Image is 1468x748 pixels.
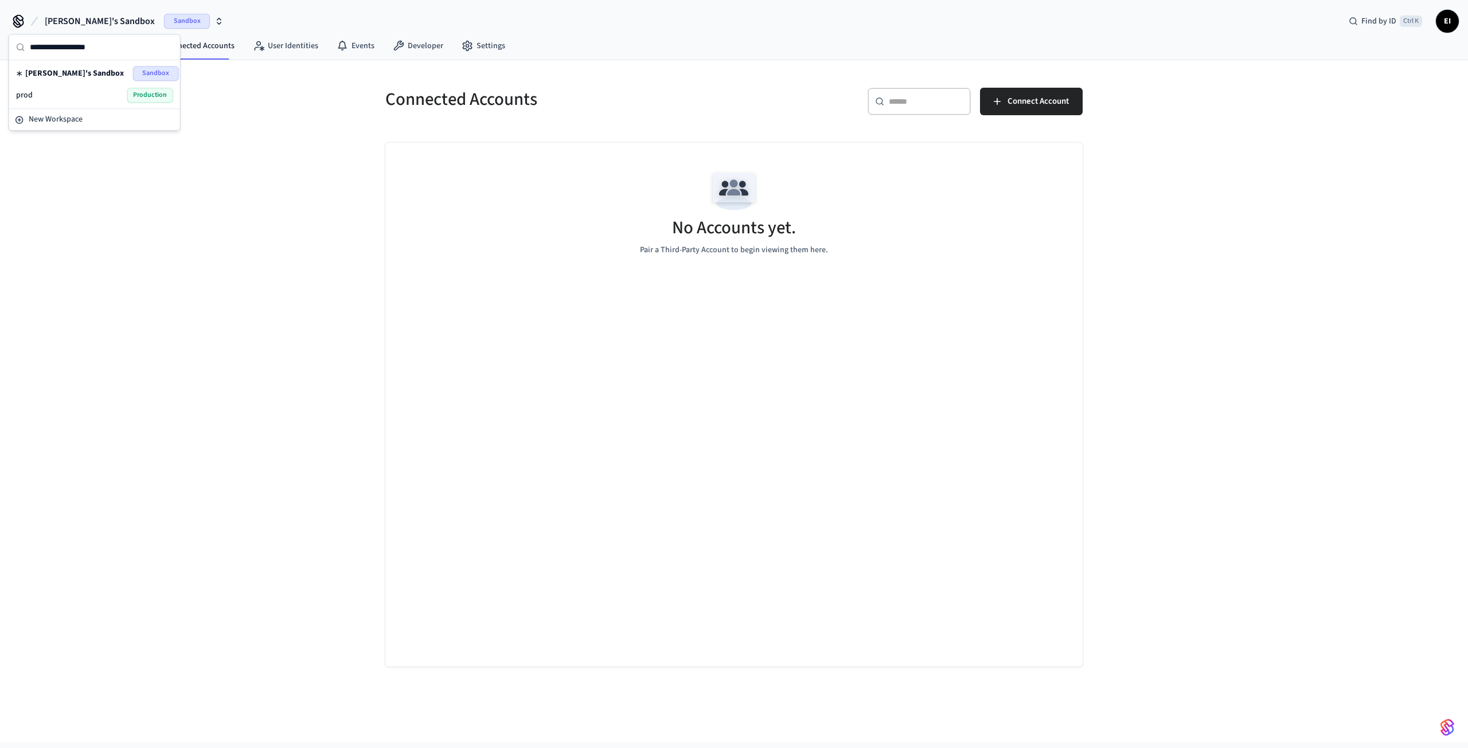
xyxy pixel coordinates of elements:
h5: Connected Accounts [385,88,727,111]
p: Pair a Third-Party Account to begin viewing them here. [640,244,828,256]
a: Developer [384,36,452,56]
span: Connect Account [1008,94,1069,109]
button: Connect Account [980,88,1083,115]
div: Suggestions [9,60,180,108]
img: Team Empty State [708,166,760,217]
a: Settings [452,36,514,56]
a: User Identities [244,36,327,56]
span: EI [1437,11,1458,32]
button: New Workspace [10,110,179,129]
button: EI [1436,10,1459,33]
div: Find by IDCtrl K [1340,11,1431,32]
span: [PERSON_NAME]'s Sandbox [45,14,155,28]
img: SeamLogoGradient.69752ec5.svg [1440,718,1454,737]
span: Find by ID [1361,15,1396,27]
span: prod [16,89,33,101]
span: Sandbox [164,14,210,29]
a: Events [327,36,384,56]
span: Sandbox [133,66,179,81]
span: Ctrl K [1400,15,1422,27]
span: [PERSON_NAME]'s Sandbox [25,68,124,79]
span: New Workspace [29,113,83,126]
h5: No Accounts yet. [672,216,796,240]
a: Connected Accounts [140,36,244,56]
span: Production [127,88,173,103]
